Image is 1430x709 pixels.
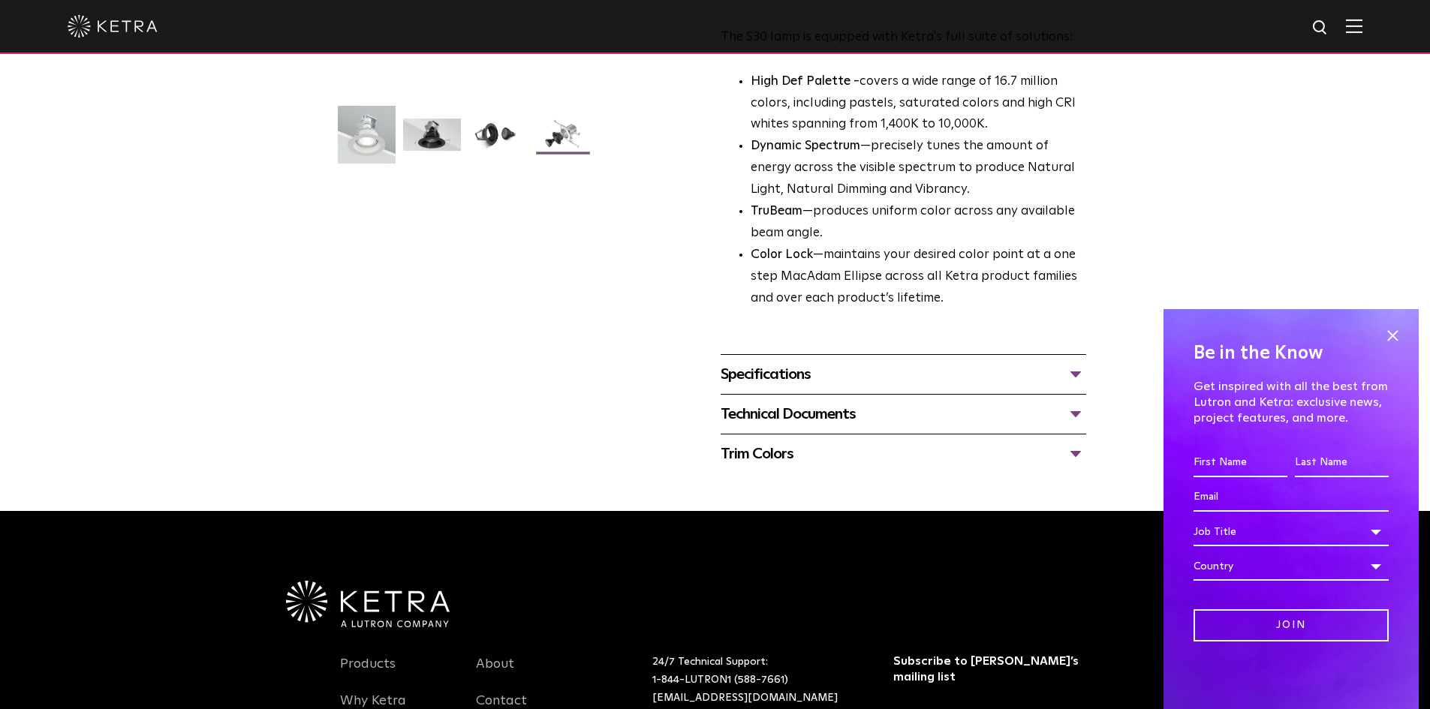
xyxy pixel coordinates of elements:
[652,674,788,685] a: 1-844-LUTRON1 (588-7661)
[403,119,461,162] img: S30 Halo Downlight_Hero_Black_Gradient
[652,692,838,703] a: [EMAIL_ADDRESS][DOMAIN_NAME]
[340,656,396,690] a: Products
[286,581,450,627] img: Ketra-aLutronCo_White_RGB
[751,201,1086,245] li: —produces uniform color across any available beam angle.
[1194,609,1389,641] input: Join
[1194,552,1389,581] div: Country
[751,136,1086,201] li: —precisely tunes the amount of energy across the visible spectrum to produce Natural Light, Natur...
[1194,449,1287,477] input: First Name
[1194,483,1389,512] input: Email
[1194,518,1389,546] div: Job Title
[68,15,158,38] img: ketra-logo-2019-white
[1346,19,1362,33] img: Hamburger%20Nav.svg
[1194,379,1389,425] p: Get inspired with all the best from Lutron and Ketra: exclusive news, project features, and more.
[652,653,856,707] p: 24/7 Technical Support:
[721,402,1086,426] div: Technical Documents
[751,75,860,88] strong: High Def Palette -
[751,71,1086,137] p: covers a wide range of 16.7 million colors, including pastels, saturated colors and high CRI whit...
[476,656,514,690] a: About
[468,119,526,162] img: S30 Halo Downlight_Table Top_Black
[1295,449,1389,477] input: Last Name
[893,653,1086,685] h3: Subscribe to [PERSON_NAME]’s mailing list
[721,362,1086,386] div: Specifications
[1311,19,1330,38] img: search icon
[751,140,860,152] strong: Dynamic Spectrum
[751,245,1086,310] li: —maintains your desired color point at a one step MacAdam Ellipse across all Ketra product famili...
[338,106,396,175] img: S30-DownlightTrim-2021-Web-Square
[1194,339,1389,368] h4: Be in the Know
[721,442,1086,466] div: Trim Colors
[534,119,592,162] img: S30 Halo Downlight_Exploded_Black
[751,205,802,218] strong: TruBeam
[751,248,813,261] strong: Color Lock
